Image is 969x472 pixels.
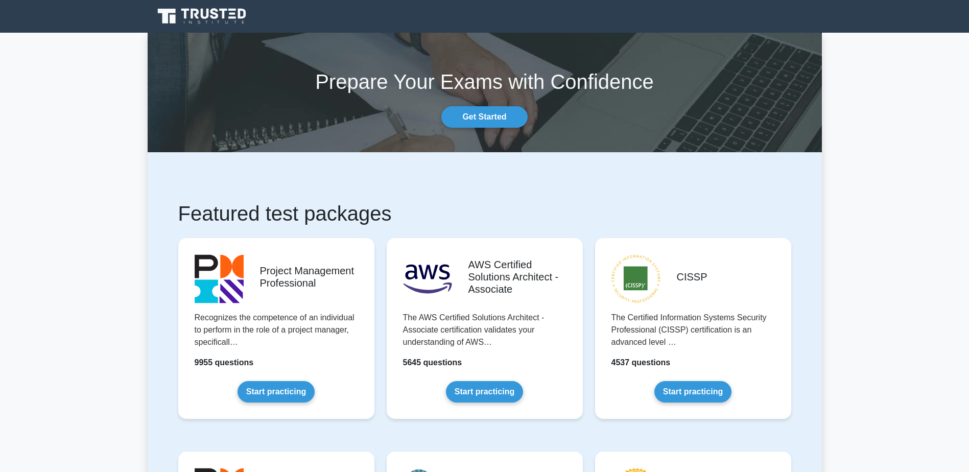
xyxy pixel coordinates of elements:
[446,381,523,403] a: Start practicing
[148,69,822,94] h1: Prepare Your Exams with Confidence
[178,201,791,226] h1: Featured test packages
[238,381,315,403] a: Start practicing
[654,381,731,403] a: Start practicing
[441,106,527,128] a: Get Started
